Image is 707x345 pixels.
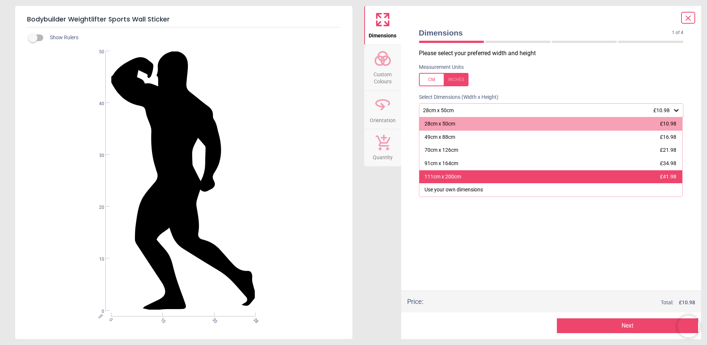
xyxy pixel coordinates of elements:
[108,317,112,322] span: 0
[660,121,676,127] span: £10.98
[660,134,676,140] span: £16.98
[365,67,400,86] span: Custom Colours
[557,318,698,333] button: Next
[90,308,104,315] span: 0
[424,134,455,141] div: 49cm x 88cm
[677,315,700,338] iframe: Brevo live chat
[97,312,104,319] span: cm
[159,317,164,322] span: 10
[90,101,104,107] span: 40
[422,107,673,114] div: 28cm x 50cm
[27,12,341,27] h5: Bodybuilder Weightlifter Sports Wall Sticker
[419,27,672,38] span: Dimensions
[33,33,352,42] div: Show Rulers
[679,299,695,307] span: £
[419,49,690,57] p: Please select your preferred width and height
[364,45,401,90] button: Custom Colours
[660,174,676,180] span: £41.98
[419,64,464,71] label: Measurement Units
[424,147,458,154] div: 70cm x 126cm
[90,49,104,55] span: 50
[660,160,676,166] span: £34.98
[672,30,683,36] span: 1 of 4
[369,29,396,40] span: Dimensions
[252,317,257,322] span: 28
[424,120,455,128] div: 28cm x 50cm
[90,256,104,262] span: 10
[424,160,458,167] div: 91cm x 164cm
[211,317,216,322] span: 20
[424,186,483,194] div: Use your own dimensions
[370,113,396,124] span: Orientation
[682,299,695,305] span: 10.98
[434,299,696,307] div: Total:
[373,150,393,161] span: Quantity
[413,94,498,101] label: Select Dimensions (Width x Height)
[660,147,676,153] span: £21.98
[653,107,670,113] span: £10.98
[90,153,104,159] span: 30
[364,6,401,44] button: Dimensions
[364,91,401,129] button: Orientation
[424,173,461,181] div: 111cm x 200cm
[90,204,104,211] span: 20
[364,129,401,166] button: Quantity
[407,297,423,306] div: Price :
